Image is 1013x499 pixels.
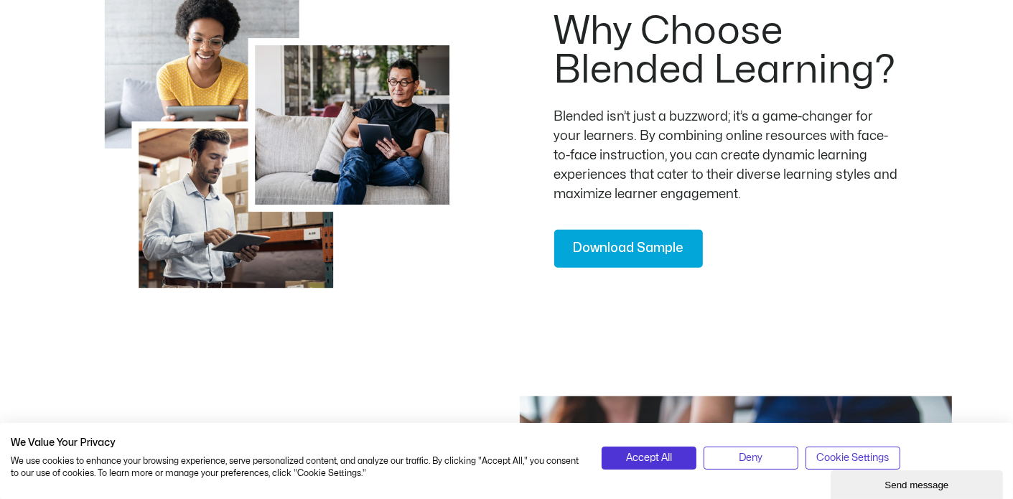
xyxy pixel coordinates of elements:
button: Deny all cookies [704,447,798,470]
span: Deny [739,450,763,466]
a: Download Sample [554,230,703,268]
button: Accept all cookies [602,447,696,470]
iframe: chat widget [831,467,1006,499]
button: Adjust cookie preferences [806,447,900,470]
p: Blended isn’t just a buzzword; it’s a game-changer for your learners. By combining online resourc... [554,107,899,204]
p: We use cookies to enhance your browsing experience, serve personalized content, and analyze our t... [11,455,580,480]
h2: Why Choose Blended Learning? [554,12,918,90]
h2: We Value Your Privacy [11,437,580,449]
span: Download Sample [573,238,684,259]
span: Accept All [626,450,672,466]
span: Cookie Settings [817,450,890,466]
